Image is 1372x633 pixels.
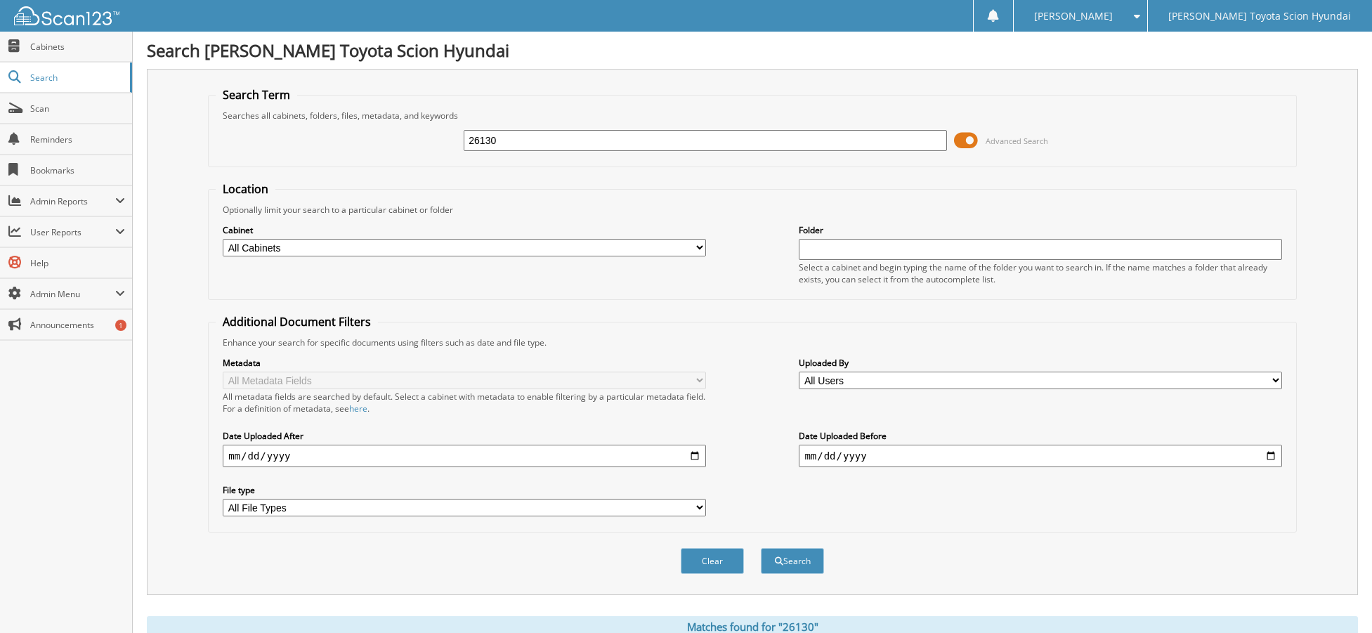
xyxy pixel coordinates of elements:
[216,337,1289,348] div: Enhance your search for specific documents using filters such as date and file type.
[799,224,1281,236] label: Folder
[216,87,297,103] legend: Search Term
[223,430,705,442] label: Date Uploaded After
[986,136,1048,146] span: Advanced Search
[30,226,115,238] span: User Reports
[1168,12,1351,20] span: [PERSON_NAME] Toyota Scion Hyundai
[147,39,1358,62] h1: Search [PERSON_NAME] Toyota Scion Hyundai
[216,181,275,197] legend: Location
[223,224,705,236] label: Cabinet
[14,6,119,25] img: scan123-logo-white.svg
[30,195,115,207] span: Admin Reports
[30,288,115,300] span: Admin Menu
[799,430,1281,442] label: Date Uploaded Before
[30,72,123,84] span: Search
[30,319,125,331] span: Announcements
[799,261,1281,285] div: Select a cabinet and begin typing the name of the folder you want to search in. If the name match...
[216,204,1289,216] div: Optionally limit your search to a particular cabinet or folder
[681,548,744,574] button: Clear
[223,445,705,467] input: start
[115,320,126,331] div: 1
[799,445,1281,467] input: end
[349,403,367,415] a: here
[799,357,1281,369] label: Uploaded By
[30,164,125,176] span: Bookmarks
[30,257,125,269] span: Help
[216,110,1289,122] div: Searches all cabinets, folders, files, metadata, and keywords
[1034,12,1113,20] span: [PERSON_NAME]
[30,41,125,53] span: Cabinets
[30,103,125,115] span: Scan
[223,357,705,369] label: Metadata
[30,133,125,145] span: Reminders
[761,548,824,574] button: Search
[223,391,705,415] div: All metadata fields are searched by default. Select a cabinet with metadata to enable filtering b...
[223,484,705,496] label: File type
[216,314,378,329] legend: Additional Document Filters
